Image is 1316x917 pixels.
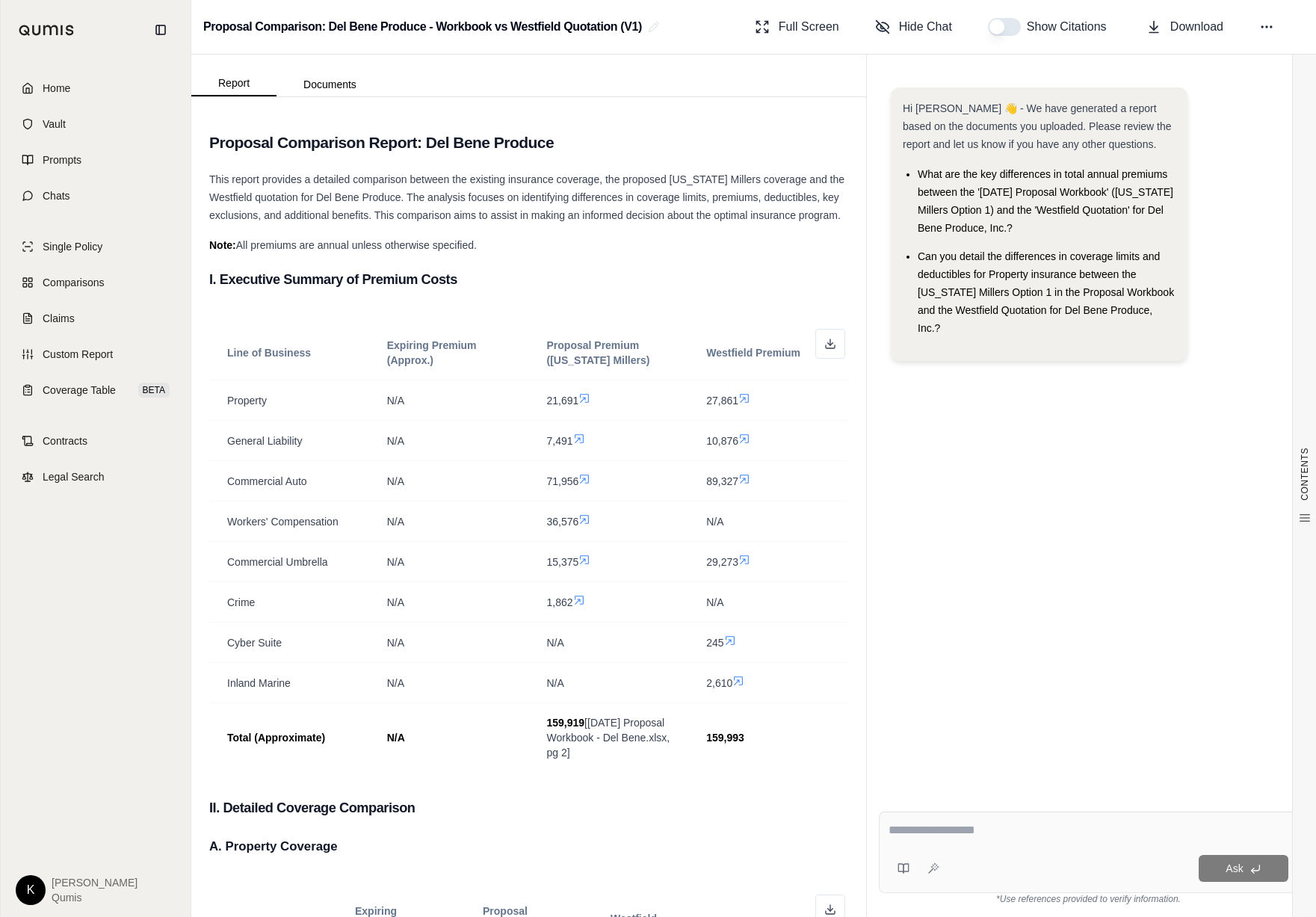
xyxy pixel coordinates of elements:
[918,168,1173,234] span: What are the key differences in total annual premiums between the '[DATE] Proposal Workbook' ([US...
[815,329,845,359] button: Download as Excel
[749,12,845,42] button: Full Screen
[10,374,182,407] a: Coverage TableBETA
[10,230,182,263] a: Single Policy
[43,383,116,398] span: Coverage Table
[706,516,723,528] span: N/A
[879,893,1298,905] div: *Use references provided to verify information.
[227,637,282,649] span: Cyber Suite
[547,715,671,760] span: [[DATE] Proposal Workbook - Del Bene.xlsx, pg 2]
[547,435,573,447] span: 7,491
[706,556,738,568] span: 29,273
[227,347,311,359] span: Line of Business
[899,18,952,36] span: Hide Chat
[387,395,404,407] span: N/A
[387,435,404,447] span: N/A
[903,102,1172,150] span: Hi [PERSON_NAME] 👋 - We have generated a report based on the documents you uploaded. Please revie...
[706,637,723,649] span: 245
[547,339,650,366] span: Proposal Premium ([US_STATE] Millers)
[277,72,383,96] button: Documents
[10,72,182,105] a: Home
[227,435,302,447] span: General Liability
[149,18,173,42] button: Collapse sidebar
[227,556,328,568] span: Commercial Umbrella
[387,556,404,568] span: N/A
[1027,18,1110,36] span: Show Citations
[43,311,75,326] span: Claims
[918,250,1174,334] span: Can you detail the differences in coverage limits and deductibles for Property insurance between ...
[387,475,404,487] span: N/A
[209,173,844,221] span: This report provides a detailed comparison between the existing insurance coverage, the proposed ...
[43,117,66,132] span: Vault
[227,596,255,608] span: Crime
[203,13,642,40] h2: Proposal Comparison: Del Bene Produce - Workbook vs Westfield Quotation (V1)
[10,302,182,335] a: Claims
[10,108,182,141] a: Vault
[706,677,732,689] span: 2,610
[16,875,46,905] div: K
[209,834,848,859] h4: A. Property Coverage
[779,18,839,36] span: Full Screen
[869,12,958,42] button: Hide Chat
[706,596,723,608] span: N/A
[191,71,277,96] button: Report
[547,475,579,487] span: 71,956
[43,347,113,362] span: Custom Report
[227,677,291,689] span: Inland Marine
[227,395,267,407] span: Property
[387,732,405,744] span: N/A
[236,239,477,251] span: All premiums are annual unless otherwise specified.
[706,732,744,744] span: 159,993
[706,435,738,447] span: 10,876
[10,266,182,299] a: Comparisons
[706,395,738,407] span: 27,861
[547,395,579,407] span: 21,691
[547,717,585,729] strong: 159,919
[10,338,182,371] a: Custom Report
[1299,448,1311,501] span: CONTENTS
[387,516,404,528] span: N/A
[43,433,87,448] span: Contracts
[209,127,848,158] h2: Proposal Comparison Report: Del Bene Produce
[209,794,848,821] h3: II. Detailed Coverage Comparison
[209,266,848,293] h3: I. Executive Summary of Premium Costs
[387,339,477,366] span: Expiring Premium (Approx.)
[547,516,579,528] span: 36,576
[43,469,105,484] span: Legal Search
[10,460,182,493] a: Legal Search
[10,143,182,176] a: Prompts
[138,383,170,398] span: BETA
[43,275,104,290] span: Comparisons
[227,475,307,487] span: Commercial Auto
[10,179,182,212] a: Chats
[19,25,75,36] img: Qumis Logo
[43,239,102,254] span: Single Policy
[52,890,138,905] span: Qumis
[547,677,564,689] span: N/A
[10,424,182,457] a: Contracts
[43,81,70,96] span: Home
[547,556,579,568] span: 15,375
[387,596,404,608] span: N/A
[52,875,138,890] span: [PERSON_NAME]
[547,596,573,608] span: 1,862
[1199,855,1288,882] button: Ask
[43,152,81,167] span: Prompts
[227,732,325,744] span: Total (Approximate)
[547,637,564,649] span: N/A
[1170,18,1223,36] span: Download
[387,677,404,689] span: N/A
[387,637,404,649] span: N/A
[1140,12,1229,42] button: Download
[1226,862,1243,874] span: Ask
[43,188,70,203] span: Chats
[706,347,800,359] span: Westfield Premium
[227,516,339,528] span: Workers' Compensation
[209,239,236,251] strong: Note:
[706,475,738,487] span: 89,327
